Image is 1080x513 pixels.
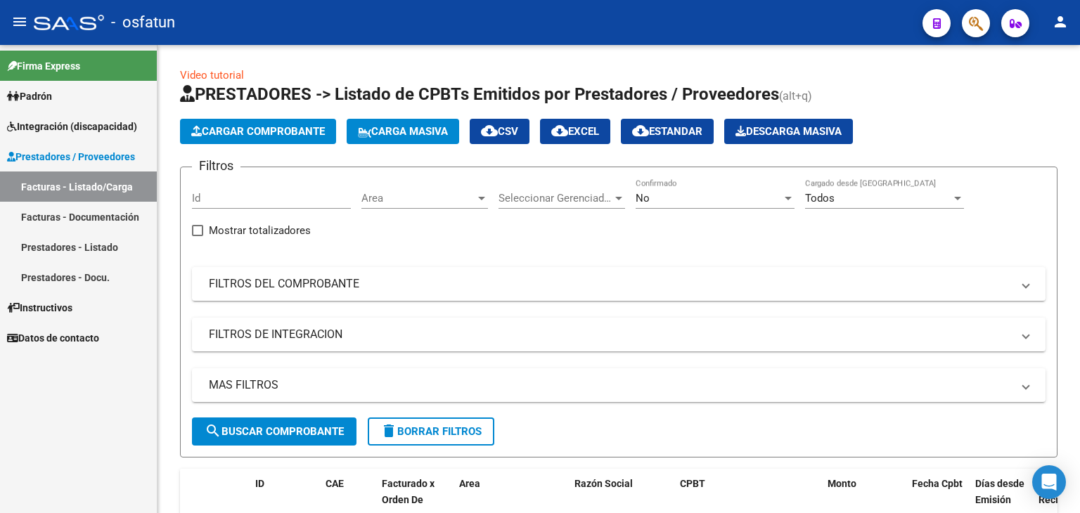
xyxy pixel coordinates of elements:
mat-panel-title: FILTROS DE INTEGRACION [209,327,1012,342]
span: Fecha Cpbt [912,478,963,489]
span: Mostrar totalizadores [209,222,311,239]
span: Estandar [632,125,702,138]
span: No [636,192,650,204]
h3: Filtros [192,156,240,176]
mat-panel-title: FILTROS DEL COMPROBANTE [209,276,1012,292]
span: Area [361,192,475,204]
mat-icon: cloud_download [632,122,649,139]
a: Video tutorial [180,69,244,82]
span: - osfatun [111,7,175,38]
span: Firma Express [7,58,80,74]
mat-icon: delete [380,422,397,439]
mat-panel-title: MAS FILTROS [209,377,1012,393]
button: Buscar Comprobante [192,417,356,446]
span: Datos de contacto [7,330,99,346]
mat-expansion-panel-header: FILTROS DE INTEGRACION [192,318,1046,351]
button: Estandar [621,119,714,144]
span: CSV [481,125,518,138]
span: Seleccionar Gerenciador [499,192,612,204]
span: Prestadores / Proveedores [7,149,135,164]
button: Descarga Masiva [724,119,853,144]
span: Fecha Recibido [1039,478,1078,505]
span: Todos [805,192,835,204]
mat-icon: menu [11,13,28,30]
mat-expansion-panel-header: FILTROS DEL COMPROBANTE [192,267,1046,301]
button: CSV [470,119,529,144]
button: Cargar Comprobante [180,119,336,144]
div: Open Intercom Messenger [1032,465,1066,499]
span: Area [459,478,480,489]
span: Monto [828,478,856,489]
span: CPBT [680,478,705,489]
button: Borrar Filtros [368,417,494,446]
mat-expansion-panel-header: MAS FILTROS [192,368,1046,402]
button: Carga Masiva [347,119,459,144]
mat-icon: cloud_download [481,122,498,139]
span: Días desde Emisión [975,478,1024,505]
mat-icon: person [1052,13,1069,30]
span: Padrón [7,89,52,104]
span: Carga Masiva [358,125,448,138]
span: Buscar Comprobante [205,425,344,438]
span: Descarga Masiva [735,125,842,138]
span: (alt+q) [779,89,812,103]
mat-icon: search [205,422,221,439]
span: PRESTADORES -> Listado de CPBTs Emitidos por Prestadores / Proveedores [180,84,779,104]
mat-icon: cloud_download [551,122,568,139]
button: EXCEL [540,119,610,144]
span: Borrar Filtros [380,425,482,438]
span: CAE [326,478,344,489]
span: Facturado x Orden De [382,478,435,505]
span: Integración (discapacidad) [7,119,137,134]
span: EXCEL [551,125,599,138]
span: Razón Social [574,478,633,489]
span: Cargar Comprobante [191,125,325,138]
app-download-masive: Descarga masiva de comprobantes (adjuntos) [724,119,853,144]
span: ID [255,478,264,489]
span: Instructivos [7,300,72,316]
